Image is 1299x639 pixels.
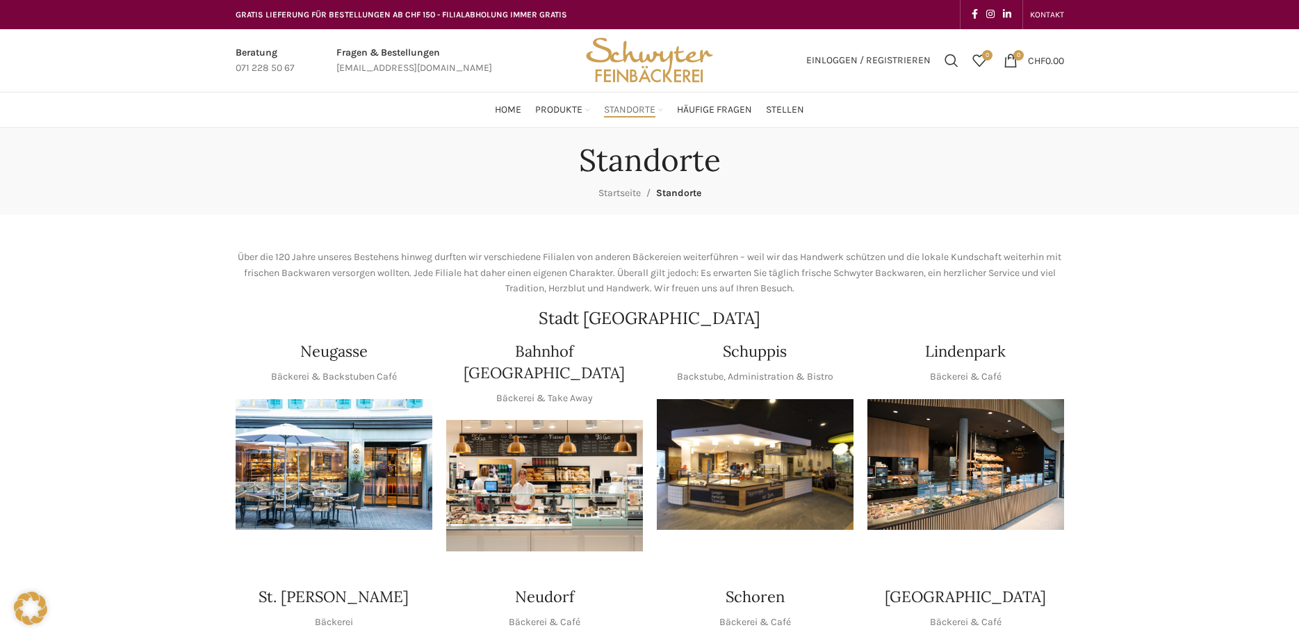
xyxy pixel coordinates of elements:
a: Infobox link [336,45,492,76]
a: Site logo [581,54,717,65]
img: 150130-Schwyter-013 [657,399,853,531]
span: Einloggen / Registrieren [806,56,931,65]
div: 1 / 1 [657,399,853,531]
a: Produkte [535,96,590,124]
h4: Bahnhof [GEOGRAPHIC_DATA] [446,341,643,384]
span: Standorte [656,187,701,199]
span: Standorte [604,104,655,117]
span: 0 [982,50,992,60]
img: 017-e1571925257345 [867,399,1064,531]
span: Häufige Fragen [677,104,752,117]
p: Bäckerei & Café [930,369,1002,385]
a: Suchen [938,47,965,74]
a: Instagram social link [982,5,999,24]
span: GRATIS LIEFERUNG FÜR BESTELLUNGEN AB CHF 150 - FILIALABHOLUNG IMMER GRATIS [236,10,567,19]
span: 0 [1013,50,1024,60]
p: Bäckerei & Backstuben Café [271,369,397,385]
a: Home [495,96,521,124]
h4: Schuppis [723,341,787,362]
span: CHF [1028,54,1045,66]
a: 0 CHF0.00 [997,47,1071,74]
a: Linkedin social link [999,5,1015,24]
a: KONTAKT [1030,1,1064,29]
h2: Stadt [GEOGRAPHIC_DATA] [236,310,1064,327]
span: Produkte [535,104,582,117]
div: Meine Wunschliste [965,47,993,74]
img: Bäckerei Schwyter [581,29,717,92]
a: Häufige Fragen [677,96,752,124]
p: Bäckerei & Café [509,615,580,630]
div: 1 / 1 [446,420,643,551]
a: Standorte [604,96,663,124]
h4: Neugasse [300,341,368,362]
a: Infobox link [236,45,295,76]
h4: Lindenpark [925,341,1006,362]
a: Facebook social link [967,5,982,24]
a: Startseite [598,187,641,199]
a: Stellen [766,96,804,124]
p: Bäckerei [315,615,353,630]
a: Einloggen / Registrieren [799,47,938,74]
div: 1 / 1 [236,399,432,531]
a: 0 [965,47,993,74]
div: Secondary navigation [1023,1,1071,29]
div: 1 / 1 [867,399,1064,531]
img: Bahnhof St. Gallen [446,420,643,551]
span: Stellen [766,104,804,117]
img: Neugasse [236,399,432,531]
h1: Standorte [579,142,721,179]
p: Bäckerei & Take Away [496,391,593,406]
h4: Schoren [726,586,785,608]
span: Home [495,104,521,117]
p: Über die 120 Jahre unseres Bestehens hinweg durften wir verschiedene Filialen von anderen Bäckere... [236,250,1064,296]
h4: St. [PERSON_NAME] [259,586,409,608]
p: Bäckerei & Café [930,615,1002,630]
div: Main navigation [229,96,1071,124]
h4: Neudorf [515,586,574,608]
p: Backstube, Administration & Bistro [677,369,833,385]
p: Bäckerei & Café [719,615,791,630]
span: KONTAKT [1030,10,1064,19]
h4: [GEOGRAPHIC_DATA] [885,586,1046,608]
bdi: 0.00 [1028,54,1064,66]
